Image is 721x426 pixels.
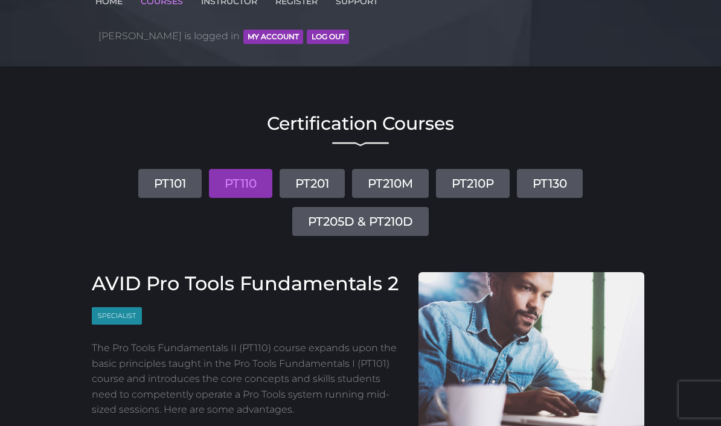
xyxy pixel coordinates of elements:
h3: AVID Pro Tools Fundamentals 2 [92,272,400,295]
button: MY ACCOUNT [243,30,303,44]
span: [PERSON_NAME] is logged in [98,18,349,54]
span: Specialist [92,307,142,325]
a: PT210P [436,169,510,198]
a: PT201 [280,169,345,198]
img: decorative line [332,142,389,147]
h2: Certification Courses [77,115,644,133]
a: PT101 [138,169,202,198]
a: PT130 [517,169,583,198]
p: The Pro Tools Fundamentals II (PT110) course expands upon the basic principles taught in the Pro ... [92,340,400,418]
a: PT110 [209,169,272,198]
button: Log Out [307,30,348,44]
a: PT210M [352,169,429,198]
a: PT205D & PT210D [292,207,429,236]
